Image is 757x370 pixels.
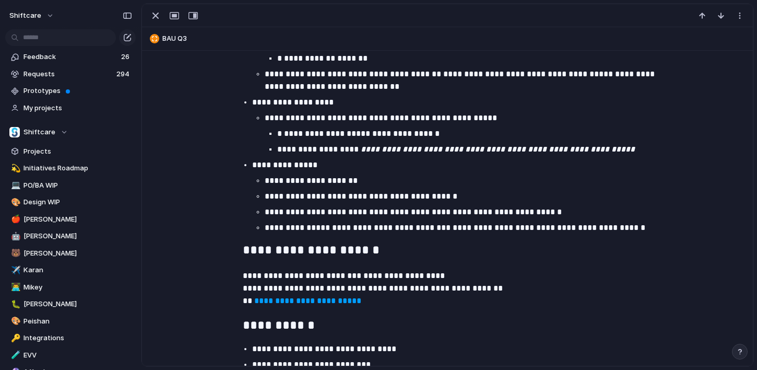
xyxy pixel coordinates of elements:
span: Integrations [23,333,132,343]
button: shiftcare [5,7,60,24]
a: Prototypes [5,83,136,99]
a: 🔑Integrations [5,330,136,346]
span: 26 [121,52,132,62]
span: BAU Q3 [162,33,748,44]
a: ✈️Karan [5,262,136,278]
span: PO/BA WIP [23,180,132,191]
div: 👨‍💻 [11,281,18,293]
span: [PERSON_NAME] [23,214,132,225]
span: Peishan [23,316,132,327]
a: 🐛[PERSON_NAME] [5,296,136,312]
span: My projects [23,103,132,113]
a: 🎨Design WIP [5,194,136,210]
div: 🧪 [11,349,18,361]
div: 🐻 [11,247,18,259]
span: [PERSON_NAME] [23,231,132,241]
a: 🧪EVV [5,348,136,363]
button: 🐻 [9,248,20,259]
button: 🍎 [9,214,20,225]
span: 294 [116,69,132,79]
button: 💻 [9,180,20,191]
button: 🔑 [9,333,20,343]
span: [PERSON_NAME] [23,248,132,259]
a: 💻PO/BA WIP [5,178,136,193]
a: My projects [5,100,136,116]
a: 👨‍💻Mikey [5,280,136,295]
a: 🤖[PERSON_NAME] [5,228,136,244]
a: Projects [5,144,136,159]
div: ✈️ [11,264,18,276]
span: Prototypes [23,86,132,96]
button: 💫 [9,163,20,174]
div: 🎨 [11,315,18,327]
a: 💫Initiatives Roadmap [5,160,136,176]
button: 🎨 [9,197,20,207]
div: 🤖 [11,230,18,242]
div: 🎨 [11,196,18,209]
button: 🐛 [9,299,20,309]
a: Feedback26 [5,49,136,65]
div: 🐛 [11,298,18,310]
span: Initiatives Roadmap [23,163,132,174]
div: 💫 [11,163,18,175]
button: 🤖 [9,231,20,241]
a: 🍎[PERSON_NAME] [5,212,136,227]
span: shiftcare [9,10,41,21]
span: Shiftcare [23,127,55,137]
a: 🐻[PERSON_NAME] [5,246,136,261]
a: Requests294 [5,66,136,82]
button: Shiftcare [5,124,136,140]
div: 🔑 [11,332,18,344]
div: 🍎 [11,213,18,225]
span: Mikey [23,282,132,293]
div: 💻 [11,179,18,191]
span: [PERSON_NAME] [23,299,132,309]
button: ✈️ [9,265,20,275]
span: Requests [23,69,113,79]
a: 🎨Peishan [5,314,136,329]
span: Feedback [23,52,118,62]
span: Karan [23,265,132,275]
button: 👨‍💻 [9,282,20,293]
button: 🎨 [9,316,20,327]
button: BAU Q3 [147,30,748,47]
span: Design WIP [23,197,132,207]
span: Projects [23,146,132,157]
span: EVV [23,350,132,361]
button: 🧪 [9,350,20,361]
